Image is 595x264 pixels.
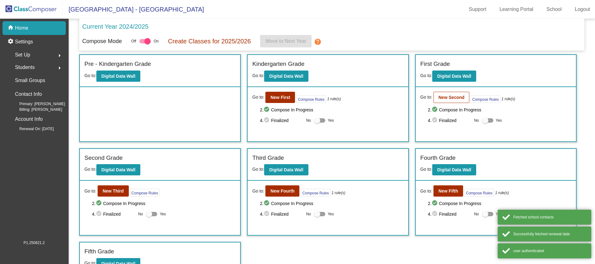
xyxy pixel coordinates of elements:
span: Move to Next Year [266,38,307,44]
span: No [474,118,479,123]
span: Go to: [420,73,432,78]
p: Home [15,24,28,32]
mat-icon: check_circle [432,210,439,218]
b: New First [270,95,290,100]
i: 1 rule(s) [327,96,341,102]
span: No [138,211,143,217]
button: Compose Rules [471,95,500,103]
span: 4. Finalized [428,117,471,124]
span: 2. Compose In Progress [428,106,571,114]
span: Go to: [252,188,264,194]
span: Go to: [252,167,264,172]
i: 1 rule(s) [331,190,345,196]
span: Go to: [252,94,264,100]
span: Primary: [PERSON_NAME] [9,101,65,107]
span: Go to: [85,188,96,194]
a: School [541,4,567,14]
span: Go to: [252,73,264,78]
button: Compose Rules [301,189,330,197]
p: Account Info [15,115,43,124]
button: Digital Data Wall [96,71,140,82]
span: On [154,38,159,44]
mat-icon: check_circle [96,210,103,218]
span: Set Up [15,51,30,59]
span: 4. Finalized [428,210,471,218]
button: Digital Data Wall [96,164,140,175]
label: Pre - Kindergarten Grade [85,60,151,69]
p: Small Groups [15,76,45,85]
span: No [306,118,311,123]
a: Logout [570,4,595,14]
b: Digital Data Wall [437,74,471,79]
b: Digital Data Wall [269,167,303,172]
label: Fourth Grade [420,154,456,163]
b: New Fifth [438,188,458,193]
span: Renewal On: [DATE] [9,126,54,132]
span: No [306,211,311,217]
mat-icon: check_circle [264,117,271,124]
span: Yes [328,117,334,124]
span: 4. Finalized [260,210,303,218]
mat-icon: check_circle [432,200,439,207]
button: New Third [98,185,129,197]
label: Fifth Grade [85,247,114,256]
mat-icon: settings [7,38,15,46]
a: Support [464,4,491,14]
p: Create Classes for 2025/2026 [168,37,251,46]
p: Compose Mode [82,37,122,46]
button: New First [265,92,295,103]
b: Digital Data Wall [269,74,303,79]
button: Compose Rules [296,95,326,103]
p: Current Year 2024/2025 [82,22,148,31]
span: Go to: [85,73,96,78]
button: New Fourth [265,185,299,197]
b: New Fourth [270,188,294,193]
span: [GEOGRAPHIC_DATA] - [GEOGRAPHIC_DATA] [62,4,204,14]
label: Kindergarten Grade [252,60,304,69]
span: 2. Compose In Progress [260,106,404,114]
button: Compose Rules [464,189,494,197]
span: Go to: [85,167,96,172]
div: Successfully fetched renewal date [513,231,587,237]
span: 2. Compose In Progress [260,200,404,207]
i: 1 rule(s) [501,96,515,102]
mat-icon: check_circle [432,117,439,124]
b: Digital Data Wall [101,74,135,79]
span: Students [15,63,35,72]
button: Digital Data Wall [432,164,476,175]
mat-icon: check_circle [264,210,271,218]
mat-icon: home [7,24,15,32]
span: Yes [160,210,166,218]
span: 2. Compose In Progress [428,200,571,207]
mat-icon: check_circle [432,106,439,114]
mat-icon: check_circle [264,106,271,114]
mat-icon: arrow_right [56,64,63,72]
span: 4. Finalized [260,117,303,124]
mat-icon: help [314,38,322,46]
span: Go to: [420,167,432,172]
span: 4. Finalized [92,210,135,218]
p: Settings [15,38,33,46]
span: Billing: [PERSON_NAME] [9,107,62,112]
label: Third Grade [252,154,284,163]
span: Off [131,38,136,44]
button: Compose Rules [130,189,160,197]
label: First Grade [420,60,450,69]
span: Yes [496,117,502,124]
span: Go to: [420,188,432,194]
button: Digital Data Wall [264,71,308,82]
span: No [474,211,479,217]
b: New Third [103,188,124,193]
div: user authenticated [513,248,587,254]
div: Fetched school contacts [513,214,587,220]
label: Second Grade [85,154,123,163]
b: New Second [438,95,464,100]
b: Digital Data Wall [437,167,471,172]
button: New Second [433,92,469,103]
span: Yes [496,210,502,218]
mat-icon: check_circle [264,200,271,207]
a: Learning Portal [495,4,539,14]
i: 1 rule(s) [495,190,509,196]
button: Digital Data Wall [264,164,308,175]
span: Yes [328,210,334,218]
